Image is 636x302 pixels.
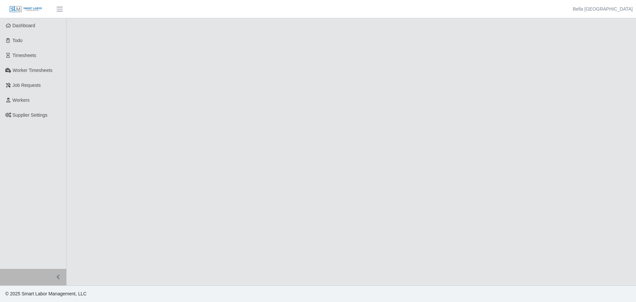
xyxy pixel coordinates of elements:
[13,23,35,28] span: Dashboard
[13,68,52,73] span: Worker Timesheets
[13,83,41,88] span: Job Requests
[13,38,23,43] span: Todo
[9,6,42,13] img: SLM Logo
[5,291,86,296] span: © 2025 Smart Labor Management, LLC
[573,6,633,13] a: Bella [GEOGRAPHIC_DATA]
[13,112,48,118] span: Supplier Settings
[13,53,36,58] span: Timesheets
[13,97,30,103] span: Workers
